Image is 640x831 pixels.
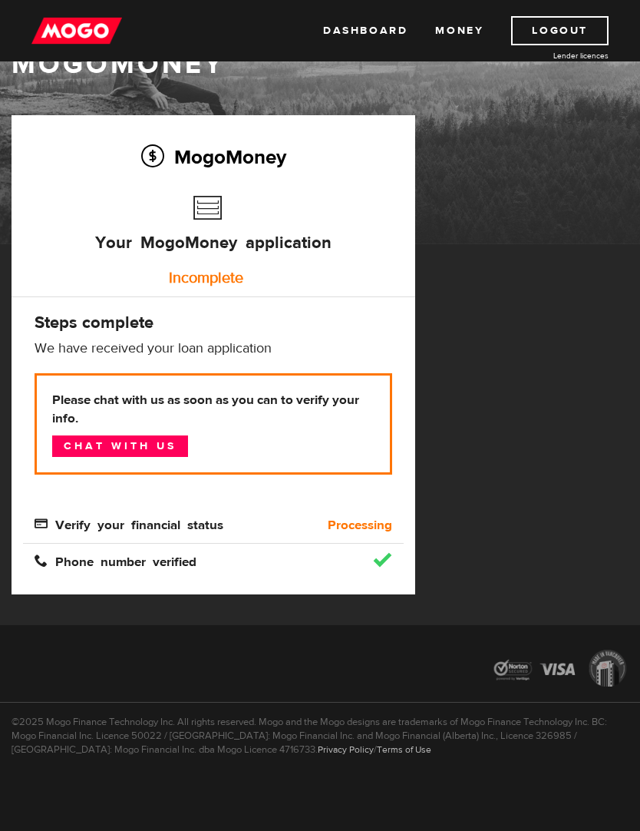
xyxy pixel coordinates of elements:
[12,48,628,81] h1: MogoMoney
[35,554,196,567] span: Phone number verified
[35,339,392,358] p: We have received your loan application
[35,141,392,173] h2: MogoMoney
[52,435,188,457] a: Chat with us
[35,312,392,333] h4: Steps complete
[27,263,384,293] div: Incomplete
[511,16,609,45] a: Logout
[31,16,122,45] img: mogo_logo-11ee424be714fa7cbb0f0f49df9e16ec.png
[328,516,392,535] b: Processing
[95,188,332,276] h3: Your MogoMoney application
[318,743,374,756] a: Privacy Policy
[323,16,407,45] a: Dashboard
[52,391,374,428] b: Please chat with us as soon as you can to verify your info.
[35,517,223,530] span: Verify your financial status
[493,50,609,61] a: Lender licences
[435,16,483,45] a: Money
[333,474,640,831] iframe: LiveChat chat widget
